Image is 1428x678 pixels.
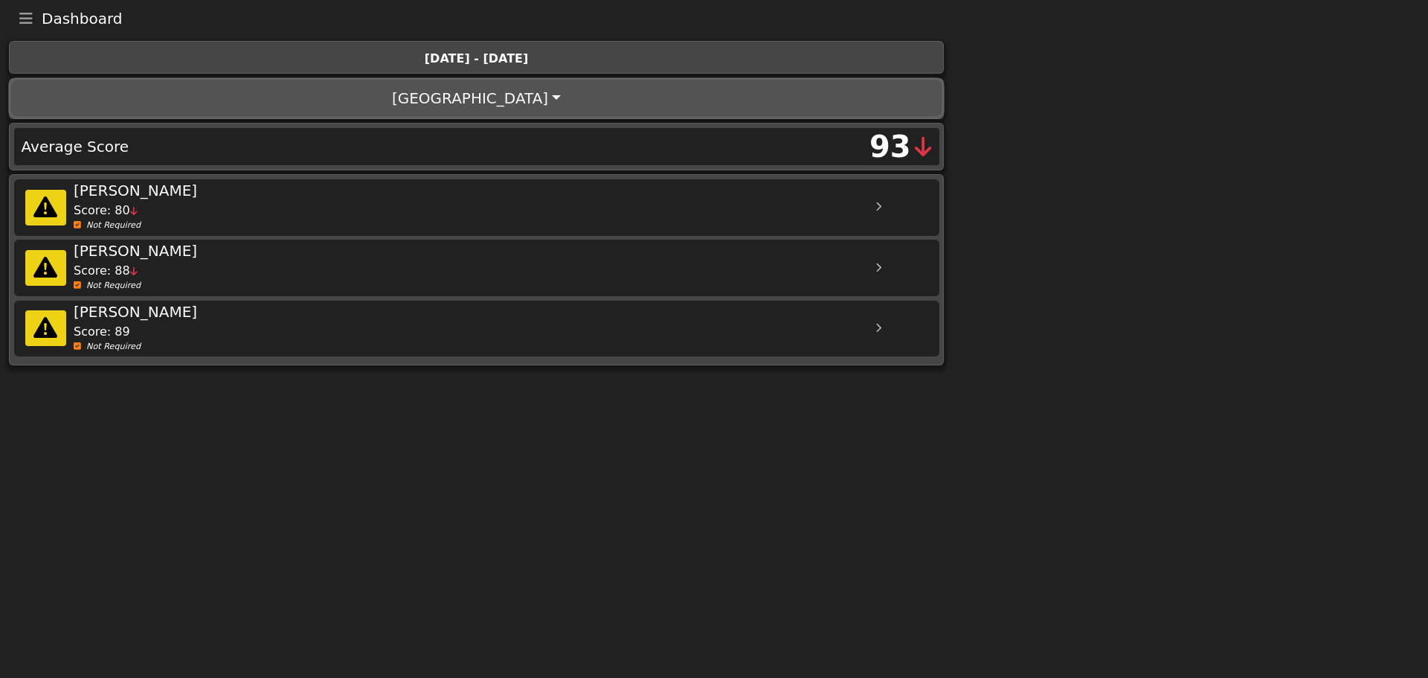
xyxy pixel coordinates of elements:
[869,124,911,169] div: 93
[16,129,477,164] div: Average Score
[42,11,123,26] span: Dashboard
[74,323,902,341] div: Score: 89
[10,8,42,29] button: Toggle navigation
[74,341,902,354] div: Not Required
[74,220,902,232] div: Not Required
[18,50,935,68] div: [DATE] - [DATE]
[74,179,902,202] div: [PERSON_NAME]
[74,202,902,220] div: Score: 80
[11,80,941,116] button: [GEOGRAPHIC_DATA]
[74,240,902,262] div: [PERSON_NAME]
[74,301,902,323] div: [PERSON_NAME]
[74,280,902,292] div: Not Required
[74,262,902,280] div: Score: 88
